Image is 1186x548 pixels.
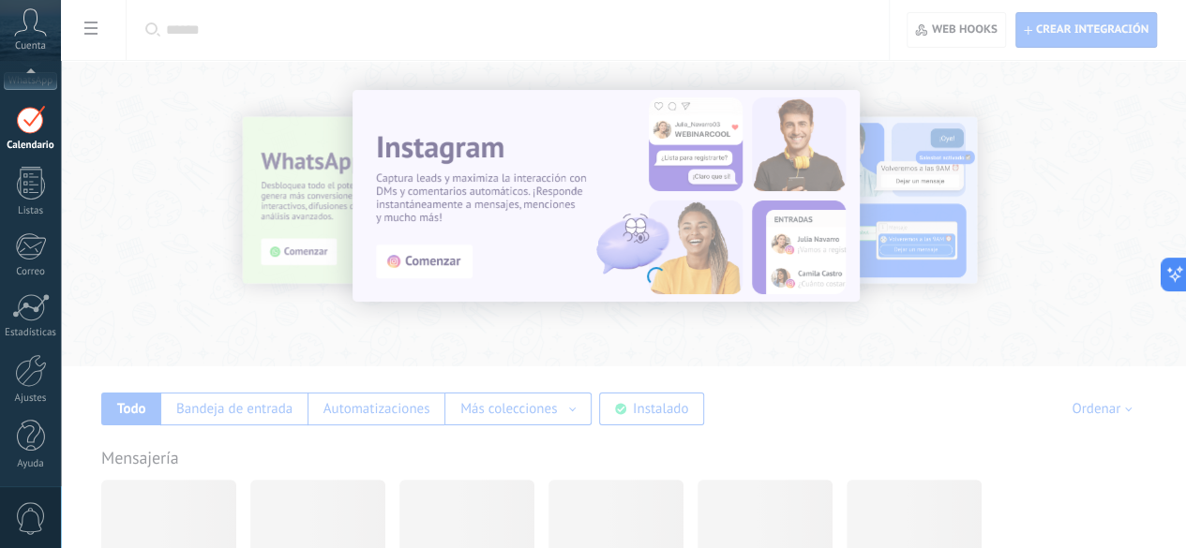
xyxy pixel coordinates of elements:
span: Cuenta [15,40,46,52]
div: Correo [4,266,58,278]
div: Listas [4,205,58,217]
div: Ajustes [4,392,58,405]
div: Ayuda [4,458,58,470]
div: Calendario [4,140,58,152]
div: Estadísticas [4,327,58,339]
